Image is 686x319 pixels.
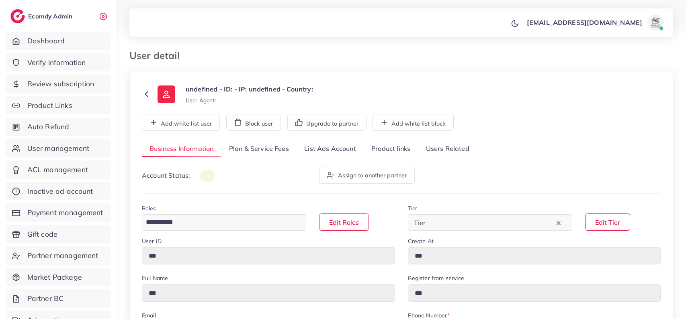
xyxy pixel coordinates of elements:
[10,9,25,23] img: logo
[27,79,94,89] span: Review subscription
[418,140,477,158] a: Users Related
[319,213,369,231] button: Edit Roles
[6,75,111,93] a: Review subscription
[10,9,74,23] a: logoEcomdy Admin
[129,50,186,61] h3: User detail
[27,100,72,111] span: Product Links
[6,139,111,158] a: User management
[6,225,111,244] a: Gift code
[186,96,216,104] small: User Agent:
[27,250,98,261] span: Partner management
[142,237,162,245] label: User ID
[142,114,220,131] button: Add white list user
[6,96,111,115] a: Product Links
[158,85,175,103] img: ic-user-info.36bf1079.svg
[27,207,103,218] span: Payment management
[27,36,65,46] span: Dashboard
[142,204,156,212] label: Roles
[6,53,111,72] a: Verify information
[27,57,86,68] span: Verify information
[27,186,93,197] span: Inactive ad account
[6,246,111,265] a: Partner management
[142,214,306,231] div: Search for option
[6,32,111,50] a: Dashboard
[27,122,70,132] span: Auto Refund
[28,12,74,20] h2: Ecomdy Admin
[6,289,111,308] a: Partner BC
[226,114,281,131] button: Block user
[6,161,111,179] a: ACL management
[27,165,88,175] span: ACL management
[142,171,215,181] p: Account Status:
[428,216,554,229] input: Search for option
[142,274,168,282] label: Full Name
[186,84,313,94] p: undefined - ID: - IP: undefined - Country:
[297,140,364,158] a: List Ads Account
[412,217,428,229] span: Tier
[143,216,296,229] input: Search for option
[6,203,111,222] a: Payment management
[522,14,667,30] a: [EMAIL_ADDRESS][DOMAIN_NAME]avatar
[364,140,418,158] a: Product links
[6,268,111,286] a: Market Package
[408,274,464,282] label: Register from service
[373,114,454,131] button: Add white list block
[408,237,434,245] label: Create At
[585,213,630,231] button: Edit Tier
[6,118,111,136] a: Auto Refund
[221,140,297,158] a: Plan & Service Fees
[287,114,367,131] button: Upgrade to partner
[27,143,89,154] span: User management
[319,167,415,184] button: Assign to another partner
[6,182,111,201] a: Inactive ad account
[527,18,642,27] p: [EMAIL_ADDRESS][DOMAIN_NAME]
[142,140,221,158] a: Business Information
[557,218,561,227] button: Clear Selected
[27,229,57,240] span: Gift code
[27,293,64,304] span: Partner BC
[408,204,418,212] label: Tier
[27,272,82,282] span: Market Package
[408,214,572,231] div: Search for option
[647,14,663,30] img: avatar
